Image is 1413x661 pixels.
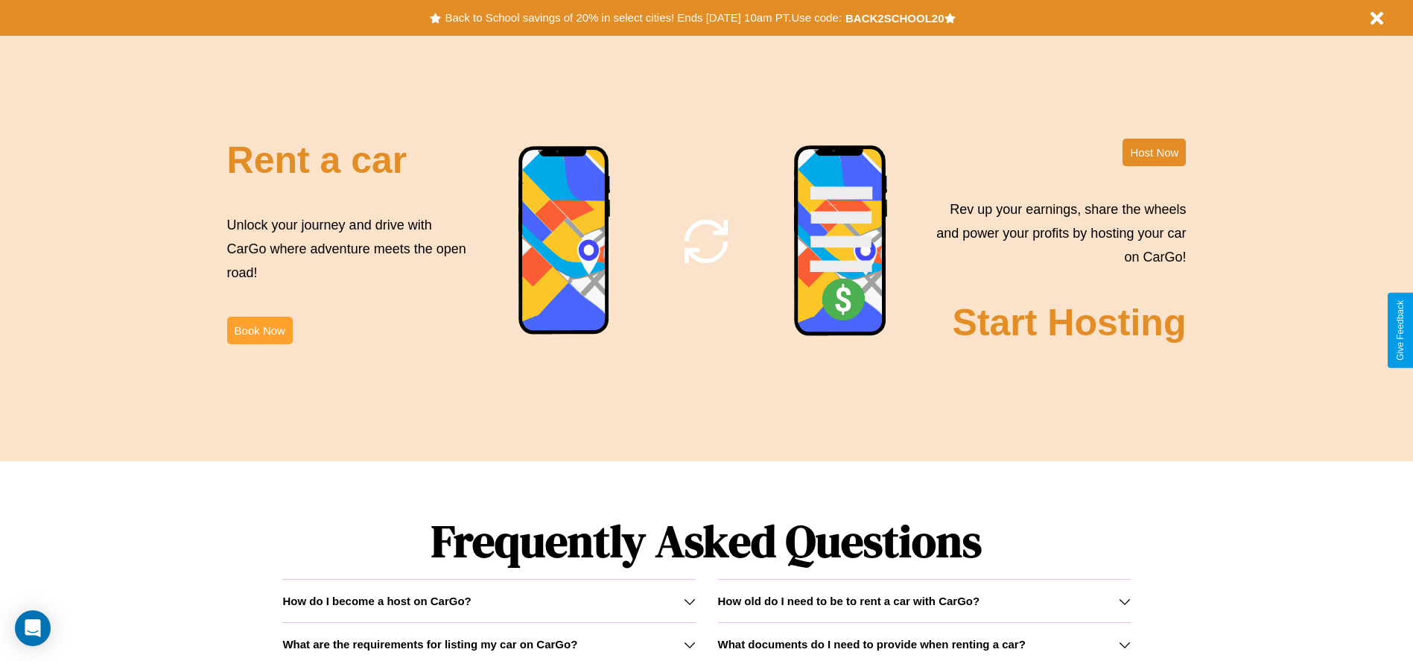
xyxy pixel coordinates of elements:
[953,301,1187,344] h2: Start Hosting
[227,139,407,182] h2: Rent a car
[718,638,1026,651] h3: What documents do I need to provide when renting a car?
[15,610,51,646] div: Open Intercom Messenger
[227,317,293,344] button: Book Now
[793,145,889,338] img: phone
[282,503,1130,579] h1: Frequently Asked Questions
[282,595,471,607] h3: How do I become a host on CarGo?
[1123,139,1186,166] button: Host Now
[718,595,980,607] h3: How old do I need to be to rent a car with CarGo?
[441,7,845,28] button: Back to School savings of 20% in select cities! Ends [DATE] 10am PT.Use code:
[1395,300,1406,361] div: Give Feedback
[282,638,577,651] h3: What are the requirements for listing my car on CarGo?
[518,145,612,337] img: phone
[227,213,471,285] p: Unlock your journey and drive with CarGo where adventure meets the open road!
[927,197,1186,270] p: Rev up your earnings, share the wheels and power your profits by hosting your car on CarGo!
[845,12,944,25] b: BACK2SCHOOL20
